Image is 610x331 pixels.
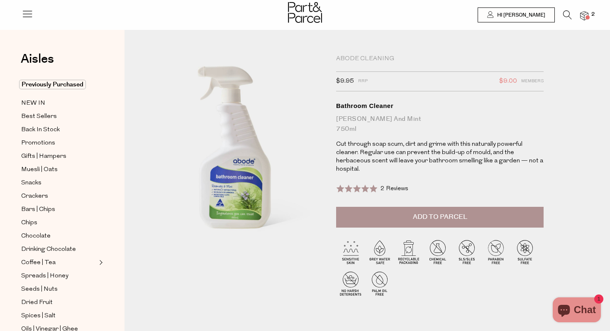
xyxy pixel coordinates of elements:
span: Previously Purchased [19,80,86,89]
span: Back In Stock [21,125,60,135]
a: Hi [PERSON_NAME] [478,7,555,22]
a: Gifts | Hampers [21,151,97,162]
span: Muesli | Oats [21,165,58,175]
span: Best Sellers [21,112,57,122]
img: P_P-ICONS-Live_Bec_V11_Palm_Oil_Free.svg [365,269,394,298]
img: P_P-ICONS-Live_Bec_V11_No_Harsh_Detergents.svg [336,269,365,298]
span: Spices | Salt [21,311,56,321]
a: Previously Purchased [21,80,97,90]
a: Best Sellers [21,111,97,122]
span: Aisles [21,50,54,68]
span: Snacks [21,178,41,188]
a: Chocolate [21,231,97,241]
span: Bars | Chips [21,205,55,215]
span: Coffee | Tea [21,258,56,268]
img: P_P-ICONS-Live_Bec_V11_Chemical_Free.svg [423,237,452,266]
span: Chocolate [21,231,51,241]
span: Add to Parcel [413,212,467,222]
a: Crackers [21,191,97,201]
span: Members [521,76,544,87]
a: Drinking Chocolate [21,244,97,255]
img: P_P-ICONS-Live_Bec_V11_Grey_Water_Safe.svg [365,237,394,266]
button: Add to Parcel [336,207,544,228]
span: RRP [358,76,368,87]
a: Aisles [21,53,54,74]
a: 2 [580,11,588,20]
img: Part&Parcel [288,2,322,23]
a: Promotions [21,138,97,148]
a: Back In Stock [21,125,97,135]
span: Spreads | Honey [21,271,68,281]
a: Coffee | Tea [21,257,97,268]
a: Chips [21,218,97,228]
span: $9.00 [499,76,517,87]
span: $9.95 [336,76,354,87]
img: P_P-ICONS-Live_Bec_V11_Paraben_Free.svg [481,237,510,266]
span: Crackers [21,191,48,201]
a: Dried Fruit [21,297,97,308]
span: Promotions [21,138,55,148]
a: NEW IN [21,98,97,108]
img: P_P-ICONS-Live_Bec_V11_Sensitive_Skin.svg [336,237,365,266]
a: Muesli | Oats [21,164,97,175]
span: Drinking Chocolate [21,245,76,255]
a: Snacks [21,178,97,188]
img: P_P-ICONS-Live_Bec_V11_Sulfate_Free.svg [510,237,539,266]
inbox-online-store-chat: Shopify online store chat [550,297,603,324]
span: 2 [589,11,597,18]
a: Spices | Salt [21,311,97,321]
a: Spreads | Honey [21,271,97,281]
span: NEW IN [21,98,45,108]
span: 2 Reviews [381,186,408,192]
div: Abode Cleaning [336,55,544,63]
span: Hi [PERSON_NAME] [495,12,545,19]
a: Seeds | Nuts [21,284,97,294]
img: P_P-ICONS-Live_Bec_V11_Recyclable_Packaging.svg [394,237,423,266]
span: Gifts | Hampers [21,152,66,162]
img: P_P-ICONS-Live_Bec_V11_SLS-SLES_Free.svg [452,237,481,266]
button: Expand/Collapse Coffee | Tea [97,257,103,267]
span: Seeds | Nuts [21,284,58,294]
div: [PERSON_NAME] and Mint 750ml [336,114,544,134]
span: Dried Fruit [21,298,53,308]
div: Bathroom Cleaner [336,102,544,110]
p: Cut through soap scum, dirt and grime with this naturally powerful cleaner. Regular use can preve... [336,140,544,174]
a: Bars | Chips [21,204,97,215]
span: Chips [21,218,37,228]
